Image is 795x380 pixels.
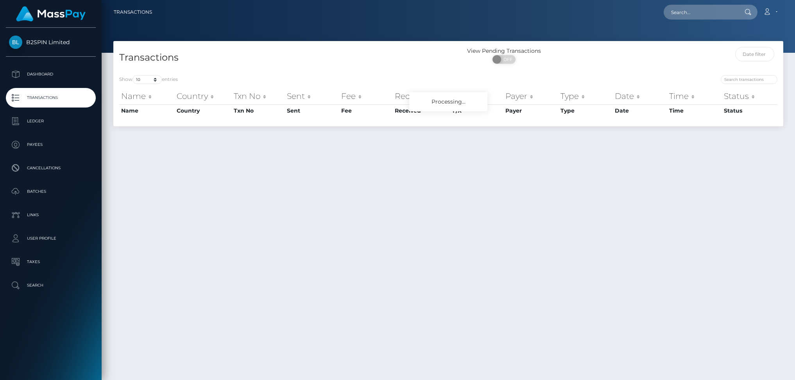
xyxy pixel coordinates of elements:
[285,104,339,117] th: Sent
[6,39,96,46] span: B2SPIN Limited
[559,88,613,104] th: Type
[339,104,393,117] th: Fee
[132,75,162,84] select: Showentries
[6,88,96,108] a: Transactions
[175,104,232,117] th: Country
[114,4,152,20] a: Transactions
[6,229,96,248] a: User Profile
[721,75,777,84] input: Search transactions
[6,111,96,131] a: Ledger
[503,104,559,117] th: Payer
[722,104,777,117] th: Status
[6,158,96,178] a: Cancellations
[119,75,178,84] label: Show entries
[9,36,22,49] img: B2SPIN Limited
[393,104,451,117] th: Received
[6,65,96,84] a: Dashboard
[9,92,93,104] p: Transactions
[613,88,667,104] th: Date
[664,5,737,20] input: Search...
[409,92,487,111] div: Processing...
[451,88,504,104] th: F/X
[9,209,93,221] p: Links
[393,88,451,104] th: Received
[119,104,175,117] th: Name
[613,104,667,117] th: Date
[9,68,93,80] p: Dashboard
[6,135,96,154] a: Payees
[9,233,93,244] p: User Profile
[6,205,96,225] a: Links
[9,162,93,174] p: Cancellations
[9,139,93,151] p: Payees
[9,280,93,291] p: Search
[9,115,93,127] p: Ledger
[722,88,777,104] th: Status
[667,88,722,104] th: Time
[16,6,86,22] img: MassPay Logo
[735,47,774,61] input: Date filter
[232,88,285,104] th: Txn No
[9,186,93,197] p: Batches
[285,88,339,104] th: Sent
[9,256,93,268] p: Taxes
[6,182,96,201] a: Batches
[503,88,559,104] th: Payer
[119,88,175,104] th: Name
[232,104,285,117] th: Txn No
[667,104,722,117] th: Time
[175,88,232,104] th: Country
[448,47,560,55] div: View Pending Transactions
[497,55,516,64] span: OFF
[339,88,393,104] th: Fee
[6,252,96,272] a: Taxes
[119,51,442,65] h4: Transactions
[6,276,96,295] a: Search
[559,104,613,117] th: Type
